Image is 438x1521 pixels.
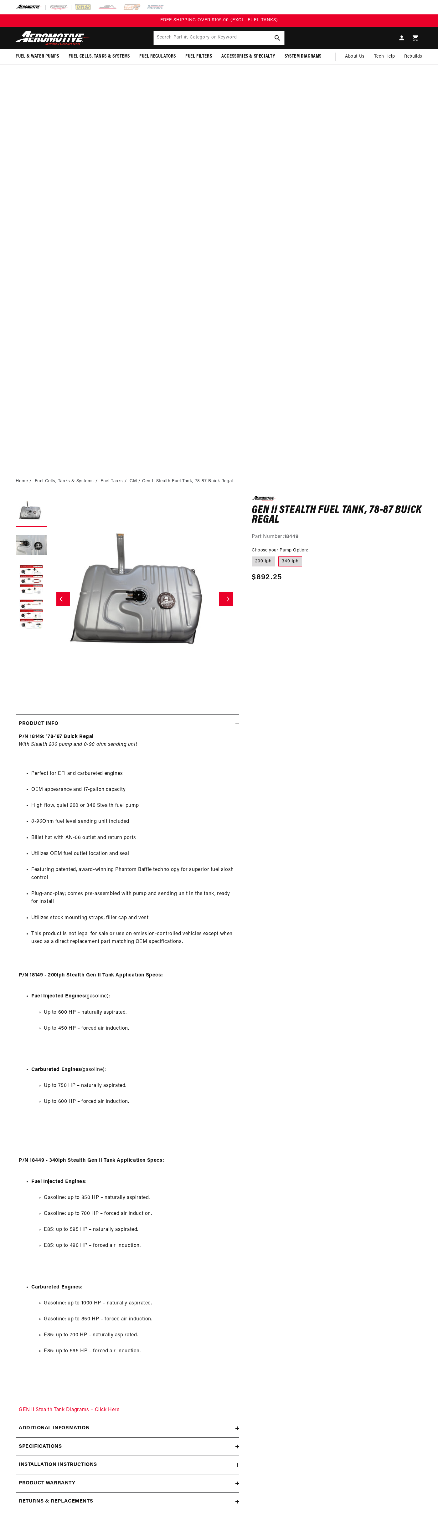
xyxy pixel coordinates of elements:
h1: Gen II Stealth Fuel Tank, 78-87 Buick Regal [252,505,422,525]
summary: Product warranty [16,1474,239,1493]
span: $892.25 [252,572,282,583]
h2: Product Info [19,720,58,728]
summary: Rebuilds [399,49,427,64]
h2: Additional information [19,1424,90,1432]
li: Gasoline: up to 1000 HP – naturally aspirated. [44,1299,236,1308]
summary: Accessories & Specialty [217,49,280,64]
summary: Installation Instructions [16,1456,239,1474]
span: FREE SHIPPING OVER $109.00 (EXCL. FUEL TANKS) [160,18,278,23]
li: Fuel Cells, Tanks & Systems [35,478,99,485]
summary: Fuel & Water Pumps [11,49,64,64]
nav: breadcrumbs [16,478,422,485]
strong: Fuel Injected Engines [31,994,85,999]
li: Perfect for EFI and carbureted engines [31,770,236,778]
li: Ohm fuel level sending unit included [31,818,236,826]
span: About Us [345,54,365,59]
li: Up to 450 HP – forced air induction. [44,1025,236,1033]
em: 0-90 [31,819,42,824]
summary: Additional information [16,1419,239,1437]
h2: Specifications [19,1443,62,1451]
li: E85: up to 595 HP – naturally aspirated. [44,1226,236,1234]
media-gallery: Gallery Viewer [16,496,239,702]
strong: P/N 18149 - 200lph Stealth Gen II Tank Application Specs: [19,973,163,978]
strong: 18449 [284,534,299,539]
li: High flow, quiet 200 or 340 Stealth fuel pump [31,802,236,810]
summary: Fuel Regulators [135,49,181,64]
li: Up to 600 HP – naturally aspirated. [44,1009,236,1017]
summary: Specifications [16,1438,239,1456]
button: Slide left [56,592,70,606]
strong: Carbureted Engines [31,1067,81,1072]
strong: P/N 18149: '78-'87 Buick Regal [19,734,94,739]
summary: Product Info [16,715,239,733]
summary: Fuel Cells, Tanks & Systems [64,49,135,64]
li: : [31,1178,236,1276]
input: Search Part #, Category or Keyword [154,31,285,45]
li: Billet hat with AN-06 outlet and return ports [31,834,236,842]
span: Rebuilds [404,53,422,60]
legend: Choose your Pump Option: [252,547,309,554]
span: Tech Help [374,53,395,60]
li: This product is not legal for sale or use on emission-controlled vehicles except when used as a d... [31,930,236,946]
h2: Installation Instructions [19,1461,97,1469]
li: Utilizes stock mounting straps, filler cap and vent [31,914,236,922]
li: Plug-and-play; comes pre-assembled with pump and sending unit in the tank, ready for install [31,890,236,906]
li: Up to 600 HP – forced air induction. [44,1098,236,1106]
strong: P/N 18449 - 340lph Stealth Gen II Tank Application Specs: [19,1158,164,1163]
label: 340 lph [278,556,302,566]
li: Gasoline: up to 850 HP – naturally aspirated. [44,1194,236,1202]
button: Load image 4 in gallery view [16,599,47,630]
span: Fuel Filters [185,53,212,60]
span: Accessories & Specialty [221,53,275,60]
em: With Stealth 200 pump and 0-90 ohm sending unit [19,742,137,747]
button: Search Part #, Category or Keyword [271,31,284,45]
a: Home [16,478,28,485]
a: GEN II Stealth Tank Diagrams – Click Here [19,1407,120,1412]
span: System Diagrams [285,53,322,60]
li: Gasoline: up to 850 HP – forced air induction. [44,1315,236,1324]
li: Gasoline: up to 700 HP – forced air induction. [44,1210,236,1218]
li: E85: up to 490 HP – forced air induction. [44,1242,236,1250]
h2: Product warranty [19,1479,75,1488]
li: Utilizes OEM fuel outlet location and seal [31,850,236,858]
li: (gasoline): [31,992,236,1058]
li: : [31,1283,236,1381]
button: Load image 2 in gallery view [16,530,47,561]
a: GM [130,478,137,485]
li: Gen II Stealth Fuel Tank, 78-87 Buick Regal [142,478,233,485]
summary: System Diagrams [280,49,326,64]
li: E85: up to 700 HP – naturally aspirated. [44,1331,236,1339]
summary: Fuel Filters [181,49,217,64]
li: E85: up to 595 HP – forced air induction. [44,1347,236,1355]
span: Fuel Cells, Tanks & Systems [69,53,130,60]
summary: Returns & replacements [16,1493,239,1511]
strong: Carbureted Engines [31,1285,81,1290]
span: Fuel & Water Pumps [16,53,59,60]
li: Up to 750 HP – naturally aspirated. [44,1082,236,1090]
strong: Fuel Injected Engines [31,1179,85,1184]
a: About Us [340,49,369,64]
div: Part Number: [252,533,422,541]
span: Fuel Regulators [139,53,176,60]
h2: Returns & replacements [19,1498,93,1506]
label: 200 lph [252,556,275,566]
button: Load image 3 in gallery view [16,565,47,596]
button: Load image 1 in gallery view [16,496,47,527]
summary: Tech Help [369,49,399,64]
img: Aeromotive [13,31,92,45]
a: Fuel Tanks [100,478,123,485]
li: (gasoline): [31,1066,236,1131]
button: Slide right [219,592,233,606]
li: Featuring patented, award-winning Phantom Baffle technology for superior fuel slosh control [31,866,236,882]
li: OEM appearance and 17-gallon capacity [31,786,236,794]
